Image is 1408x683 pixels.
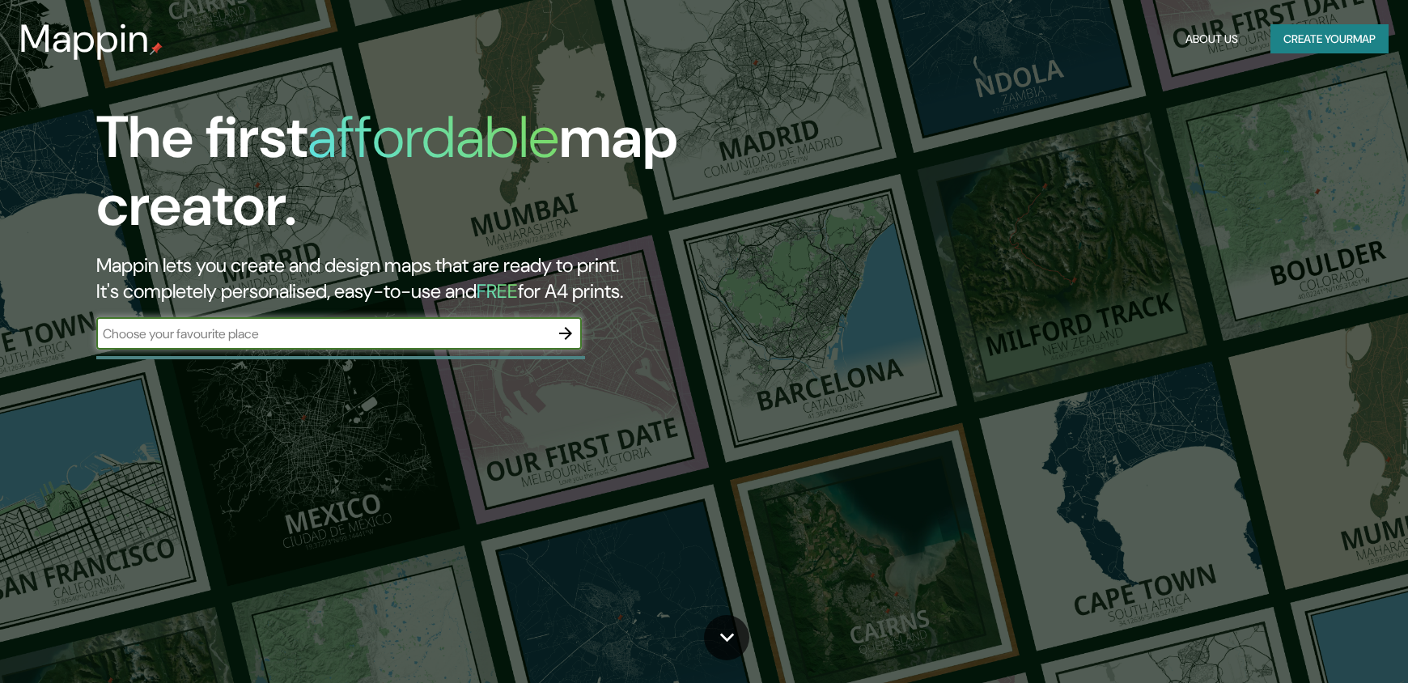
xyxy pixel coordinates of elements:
[96,325,549,343] input: Choose your favourite place
[307,100,559,175] h1: affordable
[1270,24,1389,54] button: Create yourmap
[96,104,800,252] h1: The first map creator.
[96,252,800,304] h2: Mappin lets you create and design maps that are ready to print. It's completely personalised, eas...
[19,16,150,62] h3: Mappin
[1179,24,1245,54] button: About Us
[477,278,518,303] h5: FREE
[150,42,163,55] img: mappin-pin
